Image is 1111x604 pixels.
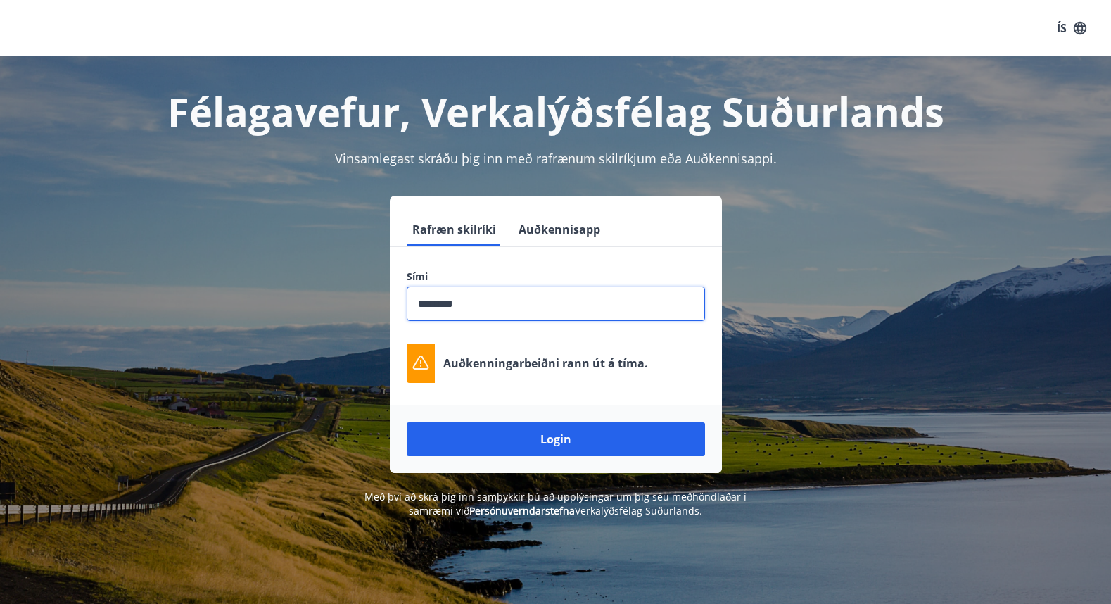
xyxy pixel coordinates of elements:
[443,356,648,371] p: Auðkenningarbeiðni rann út á tíma.
[469,504,575,517] a: Persónuverndarstefna
[335,150,777,167] span: Vinsamlegast skráðu þig inn með rafrænum skilríkjum eða Auðkennisappi.
[513,213,606,246] button: Auðkennisapp
[364,490,747,517] span: Með því að skrá þig inn samþykkir þú að upplýsingar um þig séu meðhöndlaðar í samræmi við Verkalý...
[407,422,705,456] button: Login
[407,270,705,284] label: Sími
[66,84,1046,138] h1: Félagavefur, Verkalýðsfélag Suðurlands
[1049,15,1094,41] button: ÍS
[407,213,502,246] button: Rafræn skilríki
